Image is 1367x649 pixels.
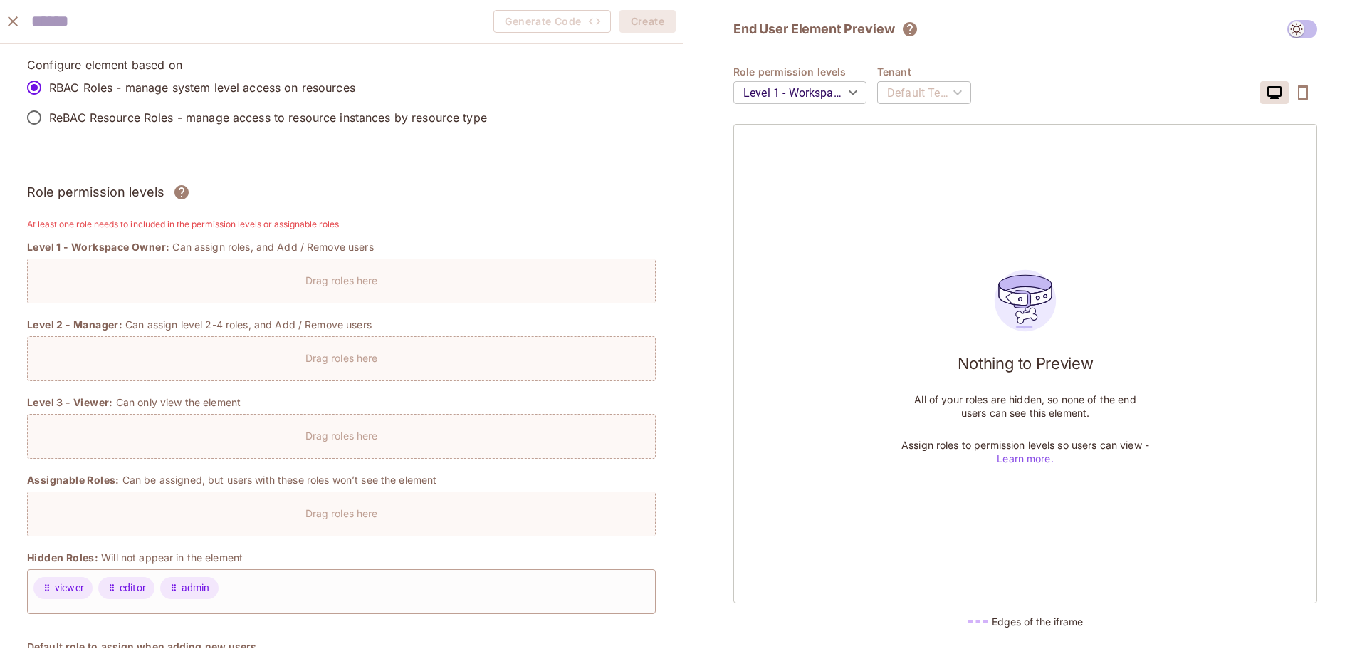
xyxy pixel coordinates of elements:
p: Will not appear in the element [101,551,243,564]
a: Learn more. [997,452,1053,464]
p: Drag roles here [305,274,378,287]
button: Create [619,10,676,33]
p: ReBAC Resource Roles - manage access to resource instances by resource type [49,110,487,125]
span: Assignable Roles: [27,473,120,487]
div: Default Tenant [877,73,971,113]
button: Generate Code [493,10,611,33]
span: admin [182,581,210,596]
h5: Edges of the iframe [992,615,1083,628]
span: Create the element to generate code [493,10,611,33]
p: Drag roles here [305,507,378,520]
img: users_preview_empty_state [987,262,1064,339]
p: Can only view the element [116,395,241,409]
h4: Role permission levels [733,65,877,78]
span: Level 3 - Viewer: [27,395,113,410]
span: Level 1 - Workspace Owner: [27,240,169,254]
p: Drag roles here [305,429,378,442]
p: RBAC Roles - manage system level access on resources [49,80,355,95]
p: Configure element based on [27,57,656,73]
div: Level 1 - Workspace Owner [733,73,866,113]
p: Can assign roles, and Add / Remove users [172,240,373,254]
p: Can be assigned, but users with these roles won’t see the element [122,473,437,487]
p: Drag roles here [305,351,378,365]
span: editor [120,581,146,596]
span: viewer [55,581,84,596]
p: Can assign level 2-4 roles, and Add / Remove users [125,318,372,331]
p: All of your roles are hidden, so none of the end users can see this element. [901,393,1150,420]
h6: At least one role needs to included in the permission levels or assignable roles [27,217,656,232]
h1: Nothing to Preview [958,353,1094,374]
h3: Role permission levels [27,182,164,203]
svg: Assign roles to different permission levels and grant users the correct rights over each element.... [173,184,190,201]
svg: The element will only show tenant specific content. No user information will be visible across te... [901,21,918,38]
p: Assign roles to permission levels so users can view - [901,438,1150,465]
span: Hidden Roles: [27,551,98,565]
h2: End User Element Preview [733,21,894,38]
span: Level 2 - Manager: [27,318,122,332]
h4: Tenant [877,65,982,78]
